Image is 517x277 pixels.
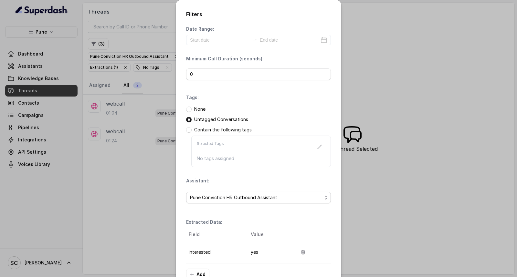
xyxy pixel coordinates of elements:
button: Pune Conviction HR Outbound Assistant [186,192,331,203]
span: to [252,37,257,42]
p: Date Range: [186,26,214,32]
input: Start date [190,36,249,44]
p: Untagged Conversations [194,116,248,123]
p: No tags assigned [197,155,325,162]
h2: Filters [186,10,331,18]
span: swap-right [252,37,257,42]
td: yes [246,241,292,263]
p: Selected Tags [197,141,224,153]
p: Minimum Call Duration (seconds): [186,56,264,62]
td: interested [186,241,246,263]
p: Extracted Data: [186,219,222,225]
th: Field [186,228,246,241]
p: Assistant: [186,178,209,184]
input: End date [260,36,319,44]
span: Pune Conviction HR Outbound Assistant [190,194,322,201]
p: Tags: [186,94,199,101]
th: Value [246,228,292,241]
p: None [194,106,206,112]
p: Contain the following tags [194,127,252,133]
